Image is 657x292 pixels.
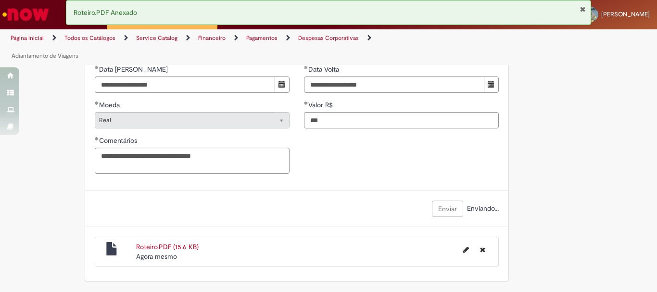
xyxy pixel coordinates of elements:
a: Pagamentos [246,34,278,42]
span: Somente leitura - Moeda [99,101,122,109]
span: [PERSON_NAME] [601,10,650,18]
input: Data Ida 06 October 2025 15:07:04 Monday [95,76,275,93]
img: ServiceNow [1,5,51,24]
span: Agora mesmo [136,252,177,261]
span: Obrigatório Preenchido [304,65,308,69]
a: Roteiro.PDF (15.6 KB) [136,242,199,251]
span: Obrigatório Preenchido [95,101,99,105]
label: Somente leitura - Moeda [95,100,122,110]
span: Data Volta [308,65,341,74]
a: Despesas Corporativas [298,34,359,42]
a: Adiantamento de Viagens [12,52,78,60]
textarea: Comentários [95,148,290,174]
ul: Trilhas de página [7,29,431,65]
a: Service Catalog [136,34,177,42]
span: Obrigatório Preenchido [304,101,308,105]
span: Data [PERSON_NAME] [99,65,170,74]
button: Mostrar calendário para Data Ida [275,76,290,93]
a: Página inicial [11,34,44,42]
button: Editar nome de arquivo Roteiro.PDF [457,242,475,257]
span: Obrigatório Preenchido [95,65,99,69]
span: Enviando... [465,204,499,213]
button: Fechar Notificação [580,5,586,13]
input: Data Volta 09 October 2025 23:07:39 Thursday [304,76,484,93]
button: Mostrar calendário para Data Volta [484,76,499,93]
span: Roteiro.PDF Anexado [74,8,137,17]
span: Valor R$ [308,101,335,109]
a: Financeiro [198,34,226,42]
span: Real [99,113,270,128]
span: Comentários [99,136,139,145]
a: Todos os Catálogos [64,34,115,42]
time: 01/10/2025 09:16:46 [136,252,177,261]
input: Valor R$ [304,112,499,128]
button: Excluir Roteiro.PDF [474,242,491,257]
span: Obrigatório Preenchido [95,137,99,140]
